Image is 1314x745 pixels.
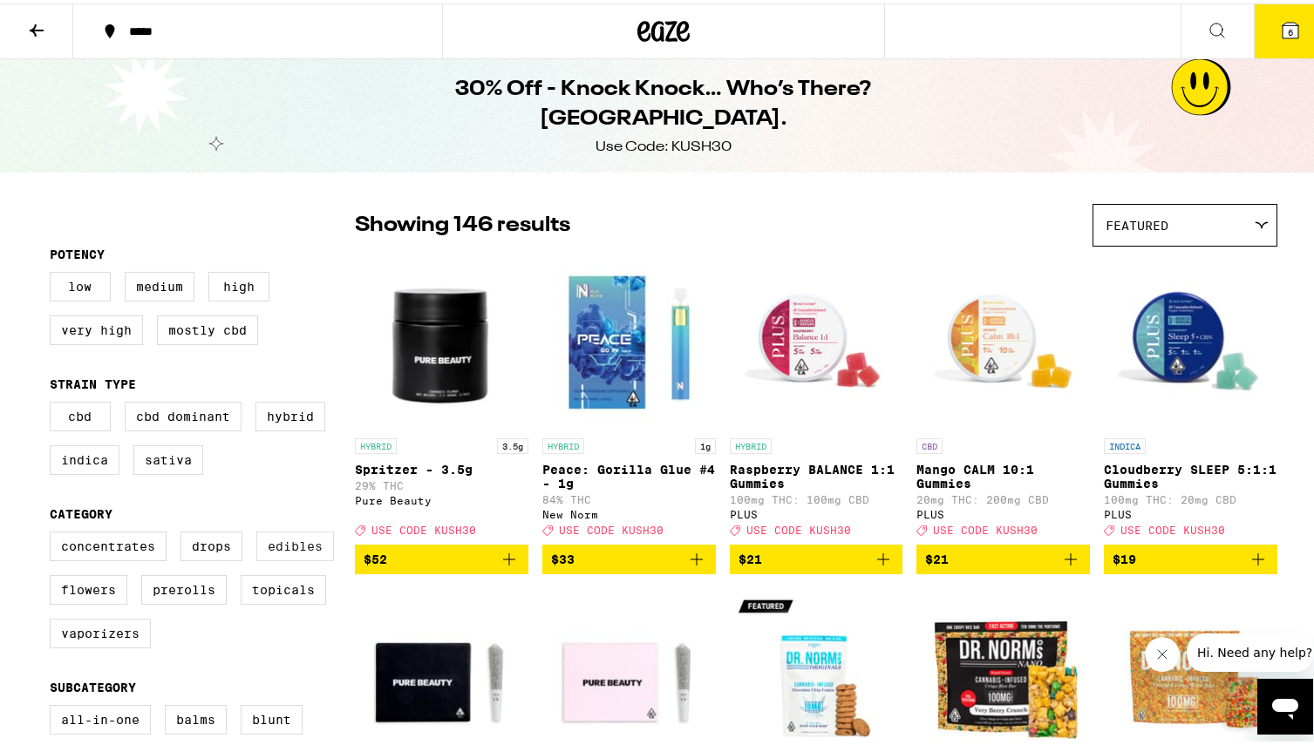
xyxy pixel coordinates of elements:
[125,268,194,298] label: Medium
[542,491,716,502] p: 84% THC
[355,477,528,488] p: 29% THC
[933,521,1038,532] span: USE CODE KUSH30
[50,677,136,691] legend: Subcategory
[141,572,227,601] label: Prerolls
[746,521,851,532] span: USE CODE KUSH30
[241,701,303,731] label: Blunt
[730,435,772,450] p: HYBRID
[916,505,1090,517] div: PLUS
[355,459,528,473] p: Spritzer - 3.5g
[916,435,943,450] p: CBD
[1104,252,1277,426] img: PLUS - Cloudberry SLEEP 5:1:1 Gummies
[551,549,575,563] span: $33
[1187,630,1313,668] iframe: Message from company
[241,572,326,601] label: Topicals
[1104,459,1277,487] p: Cloudberry SLEEP 5:1:1 Gummies
[1113,549,1136,563] span: $19
[730,505,903,517] div: PLUS
[542,435,584,450] p: HYBRID
[1288,24,1293,34] span: 6
[695,435,716,450] p: 1g
[916,491,1090,502] p: 20mg THC: 200mg CBD
[371,521,476,532] span: USE CODE KUSH30
[346,71,981,131] h1: 30% Off - Knock Knock… Who’s There? [GEOGRAPHIC_DATA].
[50,268,111,298] label: Low
[50,442,119,471] label: Indica
[739,549,762,563] span: $21
[50,615,151,645] label: Vaporizers
[542,505,716,517] div: New Norm
[497,435,528,450] p: 3.5g
[1104,491,1277,502] p: 100mg THC: 20mg CBD
[925,549,949,563] span: $21
[542,459,716,487] p: Peace: Gorilla Glue #4 - 1g
[1104,435,1146,450] p: INDICA
[125,398,242,428] label: CBD Dominant
[364,549,387,563] span: $52
[208,268,269,298] label: High
[1120,521,1225,532] span: USE CODE KUSH30
[1104,505,1277,517] div: PLUS
[916,459,1090,487] p: Mango CALM 10:1 Gummies
[730,252,903,426] img: PLUS - Raspberry BALANCE 1:1 Gummies
[355,207,570,237] p: Showing 146 results
[256,528,334,558] label: Edibles
[50,701,151,731] label: All-In-One
[559,521,664,532] span: USE CODE KUSH30
[542,252,716,541] a: Open page for Peace: Gorilla Glue #4 - 1g from New Norm
[596,134,732,153] div: Use Code: KUSH30
[133,442,203,471] label: Sativa
[50,244,105,258] legend: Potency
[50,572,127,601] label: Flowers
[355,491,528,503] div: Pure Beauty
[165,701,227,731] label: Balms
[355,435,397,450] p: HYBRID
[180,528,242,558] label: Drops
[50,398,111,428] label: CBD
[730,459,903,487] p: Raspberry BALANCE 1:1 Gummies
[50,374,136,388] legend: Strain Type
[1145,633,1180,668] iframe: Close message
[50,504,112,518] legend: Category
[542,252,716,426] img: New Norm - Peace: Gorilla Glue #4 - 1g
[1106,215,1168,229] span: Featured
[1104,541,1277,571] button: Add to bag
[355,252,528,541] a: Open page for Spritzer - 3.5g from Pure Beauty
[1257,675,1313,731] iframe: Button to launch messaging window
[916,252,1090,541] a: Open page for Mango CALM 10:1 Gummies from PLUS
[730,541,903,571] button: Add to bag
[50,312,143,342] label: Very High
[916,541,1090,571] button: Add to bag
[355,252,528,426] img: Pure Beauty - Spritzer - 3.5g
[730,252,903,541] a: Open page for Raspberry BALANCE 1:1 Gummies from PLUS
[916,252,1090,426] img: PLUS - Mango CALM 10:1 Gummies
[730,491,903,502] p: 100mg THC: 100mg CBD
[542,541,716,571] button: Add to bag
[255,398,325,428] label: Hybrid
[1104,252,1277,541] a: Open page for Cloudberry SLEEP 5:1:1 Gummies from PLUS
[50,528,167,558] label: Concentrates
[157,312,258,342] label: Mostly CBD
[355,541,528,571] button: Add to bag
